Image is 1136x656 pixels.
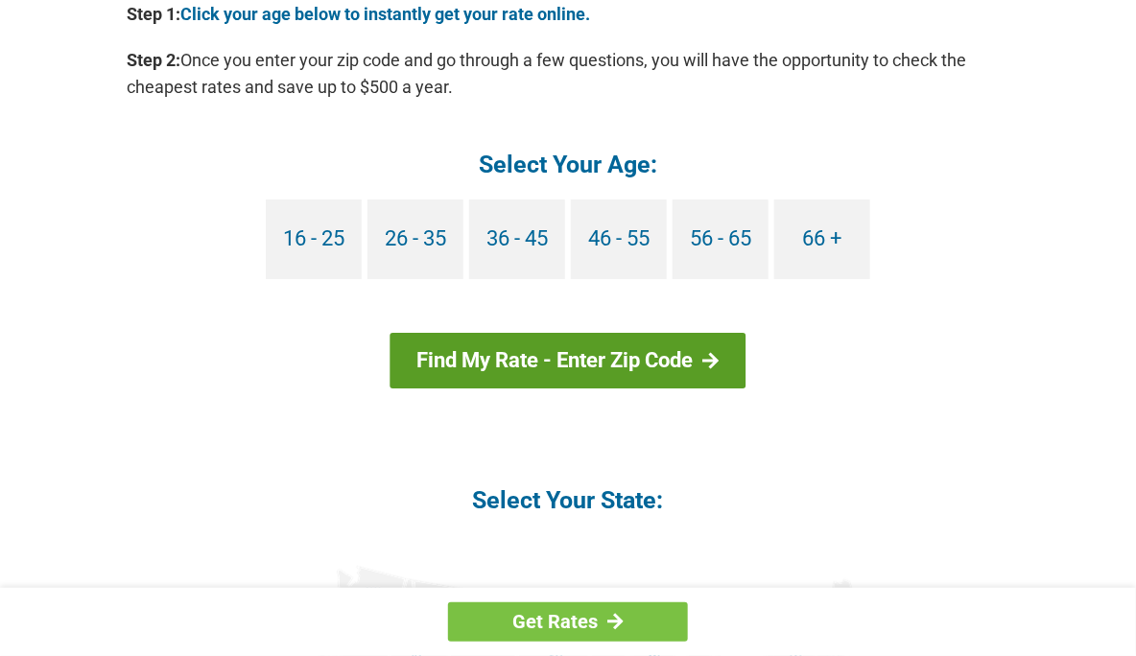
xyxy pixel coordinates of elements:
a: 46 - 55 [571,199,667,279]
a: 56 - 65 [673,199,769,279]
b: Step 1: [127,4,180,24]
b: Step 2: [127,50,180,70]
a: 36 - 45 [469,199,565,279]
a: 66 + [774,199,870,279]
a: 26 - 35 [367,199,463,279]
a: Find My Rate - Enter Zip Code [390,333,746,388]
h4: Select Your Age: [127,149,1009,180]
a: Get Rates [448,602,688,642]
p: Once you enter your zip code and go through a few questions, you will have the opportunity to che... [127,47,1009,101]
a: Click your age below to instantly get your rate online. [180,4,590,24]
a: 16 - 25 [266,199,362,279]
h4: Select Your State: [127,484,1009,516]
